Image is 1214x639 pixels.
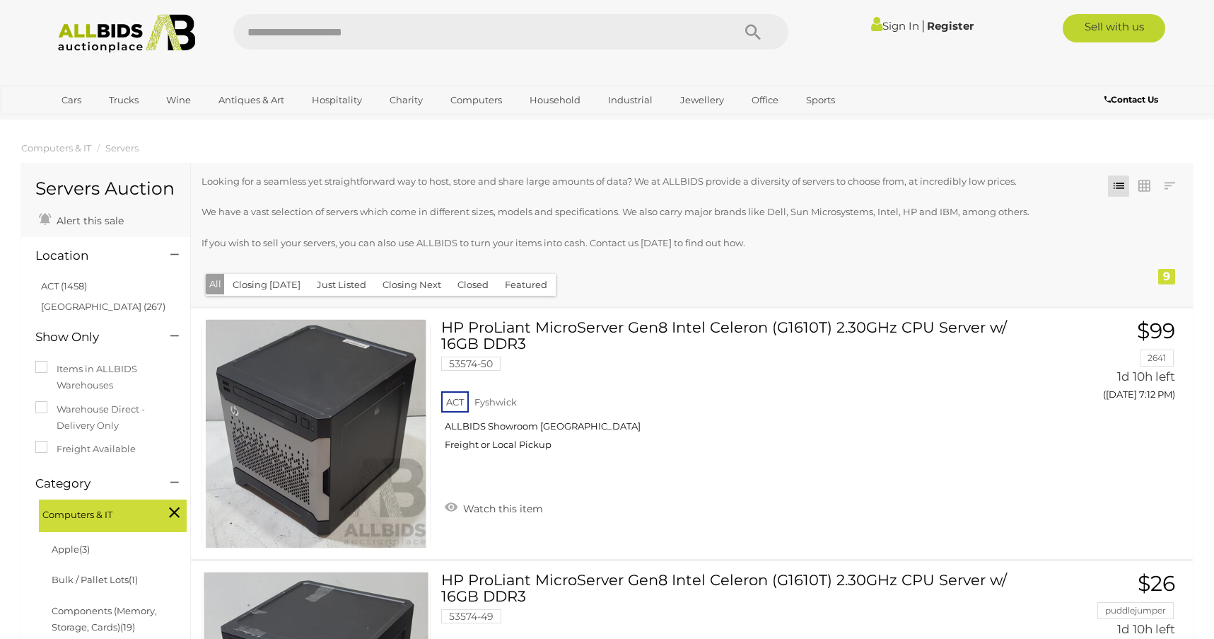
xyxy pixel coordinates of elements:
img: Allbids.com.au [50,14,204,53]
span: Computers & IT [42,503,148,523]
a: Alert this sale [35,209,127,230]
a: Hospitality [303,88,371,112]
p: Looking for a seamless yet straightforward way to host, store and share large amounts of data? We... [202,173,1090,190]
button: All [206,274,225,294]
p: If you wish to sell your servers, you can also use ALLBIDS to turn your items into cash. Contact ... [202,235,1090,251]
button: Closing Next [374,274,450,296]
a: Bulk / Pallet Lots(1) [52,574,138,585]
a: Contact Us [1104,92,1162,108]
label: Freight Available [35,441,136,457]
a: ACT (1458) [41,280,87,292]
a: Components (Memory, Storage, Cards)(19) [52,605,157,633]
span: (19) [120,621,135,633]
a: Cars [52,88,91,112]
a: HP ProLiant MicroServer Gen8 Intel Celeron (G1610T) 2.30GHz CPU Server w/ 16GB DDR3 53574-50 ACT ... [452,319,1015,461]
label: Items in ALLBIDS Warehouses [35,361,176,394]
p: We have a vast selection of servers which come in different sizes, models and specifications. We ... [202,204,1090,220]
button: Search [718,14,788,50]
a: Computers & IT [21,142,91,154]
a: Servers [105,142,139,154]
a: Office [742,88,788,112]
a: [GEOGRAPHIC_DATA] [52,112,171,135]
h1: Servers Auction [35,179,176,199]
a: Jewellery [671,88,733,112]
a: Industrial [599,88,662,112]
button: Featured [496,274,556,296]
span: Watch this item [460,502,543,515]
a: Register [927,19,974,33]
a: Wine [157,88,200,112]
a: Sell with us [1063,14,1165,42]
a: Sign In [871,19,919,33]
b: Contact Us [1104,94,1158,105]
span: (1) [129,574,138,585]
h4: Location [35,249,149,263]
label: Warehouse Direct - Delivery Only [35,401,176,434]
h4: Category [35,477,149,490]
a: Watch this item [441,497,547,518]
a: Antiques & Art [209,88,293,112]
span: (3) [79,543,90,555]
a: $99 2641 1d 10h left ([DATE] 7:12 PM) [1037,319,1179,408]
button: Just Listed [308,274,375,296]
h4: Show Only [35,330,149,344]
a: Charity [380,88,432,112]
a: Household [520,88,590,112]
span: $26 [1138,570,1175,597]
a: [GEOGRAPHIC_DATA] (267) [41,301,165,312]
button: Closed [449,274,497,296]
span: Alert this sale [53,214,124,227]
a: Trucks [100,88,148,112]
span: | [921,18,925,33]
button: Closing [DATE] [224,274,309,296]
a: Apple(3) [52,543,90,555]
a: Sports [797,88,844,112]
span: $99 [1137,318,1175,344]
div: 9 [1158,269,1175,284]
a: Computers [441,88,511,112]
